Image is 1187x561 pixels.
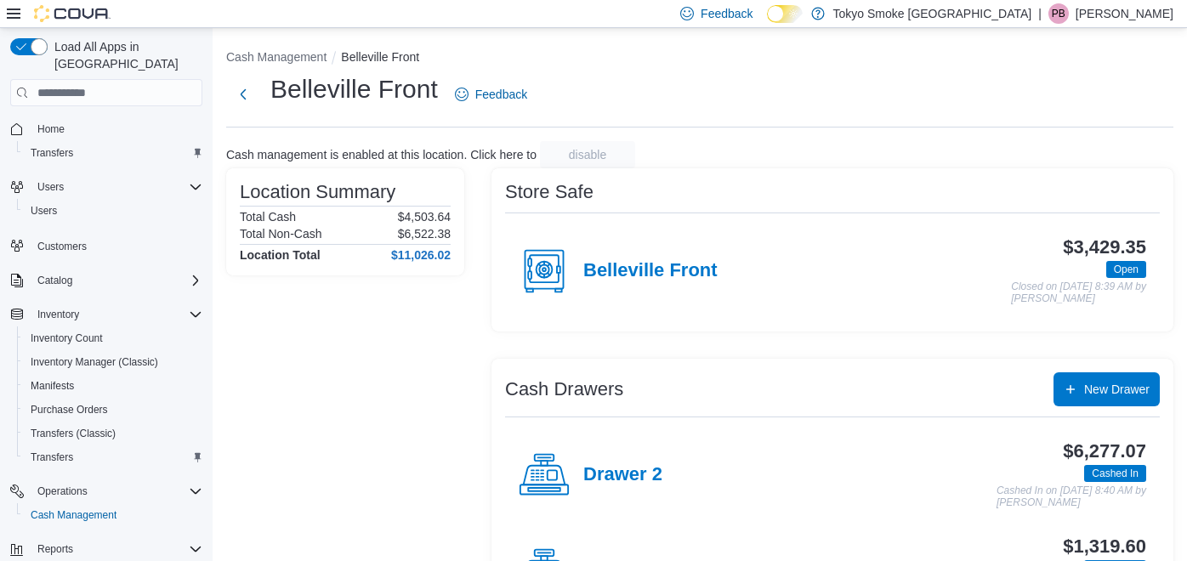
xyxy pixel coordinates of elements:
button: Catalog [31,270,79,291]
h1: Belleville Front [270,72,438,106]
span: Home [37,122,65,136]
span: Operations [31,481,202,501]
a: Transfers (Classic) [24,423,122,444]
button: Manifests [17,374,209,398]
span: Transfers [31,146,73,160]
span: Inventory [37,308,79,321]
span: Cashed In [1092,466,1139,481]
button: Cash Management [226,50,327,64]
span: Customers [37,240,87,253]
span: Inventory Count [24,328,202,348]
span: Open [1106,261,1146,278]
span: Inventory Manager (Classic) [31,355,158,369]
p: Closed on [DATE] 8:39 AM by [PERSON_NAME] [1011,281,1146,304]
span: Users [37,180,64,194]
button: Transfers [17,445,209,469]
div: Parker Bateman [1048,3,1069,24]
button: Customers [3,233,209,258]
button: Operations [3,479,209,503]
p: $6,522.38 [398,227,451,241]
a: Inventory Manager (Classic) [24,352,165,372]
span: New Drawer [1084,381,1150,398]
p: [PERSON_NAME] [1076,3,1173,24]
span: Inventory [31,304,202,325]
span: Transfers [24,447,202,467]
h4: Drawer 2 [583,464,662,486]
button: Inventory [31,304,86,325]
span: Reports [31,539,202,559]
span: Catalog [37,274,72,287]
span: Transfers [31,450,73,464]
h3: $1,319.60 [1063,536,1146,557]
button: Transfers (Classic) [17,422,209,445]
span: Users [31,177,202,197]
a: Cash Management [24,505,123,525]
h3: Location Summary [240,182,395,202]
p: | [1038,3,1042,24]
span: Operations [37,484,88,498]
button: Transfers [17,141,209,165]
span: Cashed In [1084,465,1146,482]
span: Transfers (Classic) [24,423,202,444]
p: $4,503.64 [398,210,451,224]
h4: Belleville Front [583,260,718,282]
button: disable [540,141,635,168]
h6: Total Non-Cash [240,227,322,241]
span: Cash Management [24,505,202,525]
span: Catalog [31,270,202,291]
a: Customers [31,236,94,257]
span: disable [569,146,606,163]
button: Reports [3,537,209,561]
span: PB [1052,3,1065,24]
button: Belleville Front [341,50,419,64]
span: Users [24,201,202,221]
a: Transfers [24,447,80,467]
button: Purchase Orders [17,398,209,422]
span: Inventory Manager (Classic) [24,352,202,372]
img: Cova [34,5,111,22]
h3: Cash Drawers [505,379,623,399]
span: Inventory Count [31,331,103,345]
span: Load All Apps in [GEOGRAPHIC_DATA] [48,38,202,72]
button: Users [31,177,71,197]
p: Cashed In on [DATE] 8:40 AM by [PERSON_NAME] [997,485,1146,508]
span: Purchase Orders [31,403,108,416]
h3: $6,277.07 [1063,441,1146,462]
span: Dark Mode [767,23,768,24]
h3: Store Safe [505,182,593,202]
span: Feedback [475,86,527,103]
h3: $3,429.35 [1063,237,1146,258]
button: Catalog [3,269,209,292]
span: Feedback [701,5,753,22]
button: Inventory Count [17,326,209,350]
a: Home [31,119,71,139]
a: Transfers [24,143,80,163]
span: Transfers (Classic) [31,427,116,440]
a: Inventory Count [24,328,110,348]
a: Manifests [24,376,81,396]
p: Cash management is enabled at this location. Click here to [226,148,537,161]
button: Home [3,116,209,141]
input: Dark Mode [767,5,803,23]
button: Users [3,175,209,199]
span: Home [31,118,202,139]
button: Cash Management [17,503,209,527]
span: Users [31,204,57,218]
button: Next [226,77,260,111]
h4: $11,026.02 [391,248,451,262]
span: Cash Management [31,508,116,522]
span: Purchase Orders [24,399,202,420]
p: Tokyo Smoke [GEOGRAPHIC_DATA] [833,3,1032,24]
a: Purchase Orders [24,399,115,420]
h6: Total Cash [240,210,296,224]
a: Feedback [448,77,534,111]
button: Inventory Manager (Classic) [17,350,209,374]
button: Inventory [3,303,209,326]
button: New Drawer [1054,372,1160,406]
span: Customers [31,235,202,256]
span: Open [1114,262,1139,277]
button: Reports [31,539,80,559]
span: Reports [37,542,73,556]
h4: Location Total [240,248,321,262]
span: Manifests [24,376,202,396]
